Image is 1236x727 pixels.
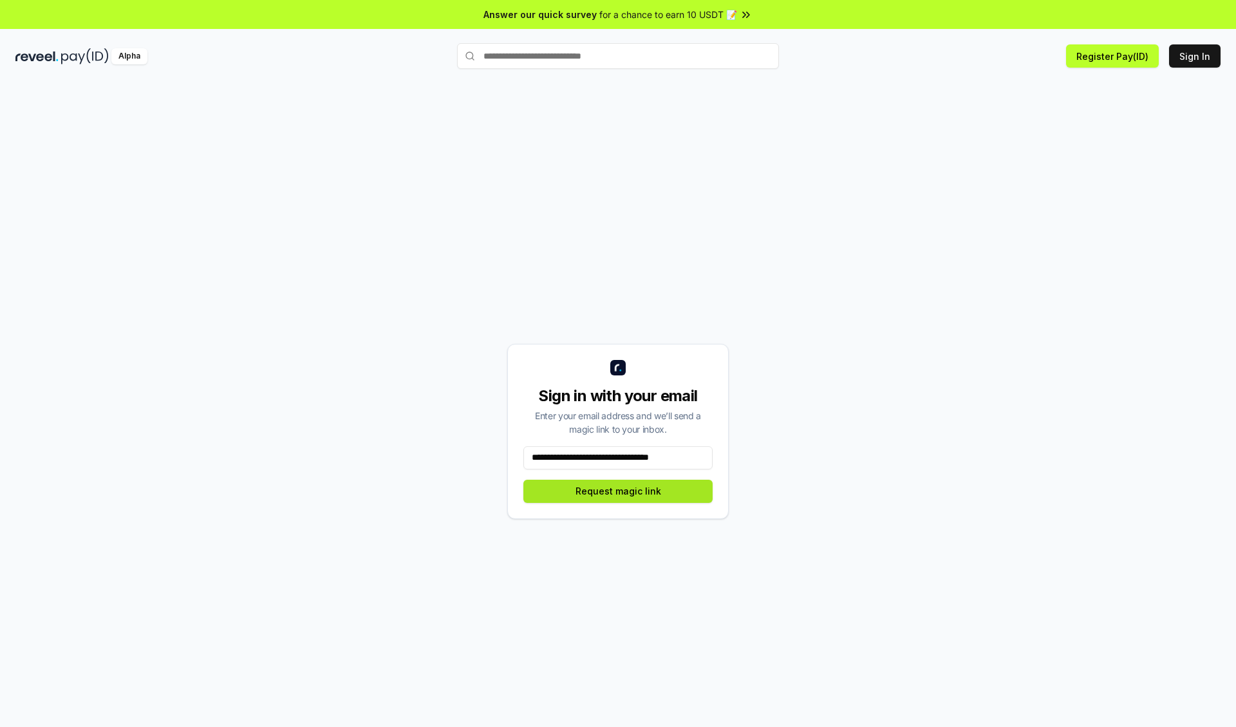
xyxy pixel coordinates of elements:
button: Register Pay(ID) [1066,44,1159,68]
div: Sign in with your email [523,386,713,406]
img: reveel_dark [15,48,59,64]
span: for a chance to earn 10 USDT 📝 [599,8,737,21]
img: logo_small [610,360,626,375]
button: Sign In [1169,44,1221,68]
span: Answer our quick survey [483,8,597,21]
div: Alpha [111,48,147,64]
img: pay_id [61,48,109,64]
button: Request magic link [523,480,713,503]
div: Enter your email address and we’ll send a magic link to your inbox. [523,409,713,436]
